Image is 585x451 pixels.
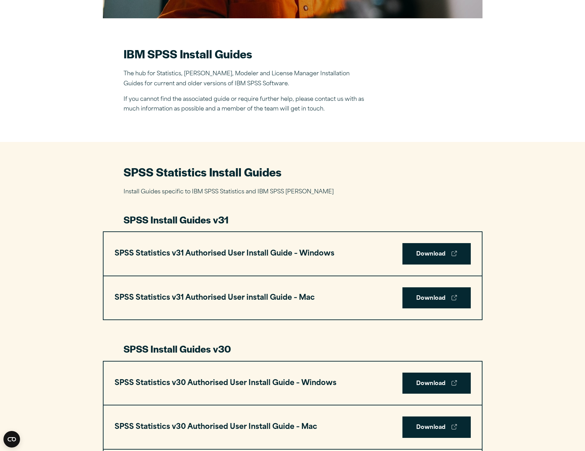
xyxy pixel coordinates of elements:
button: Open CMP widget [3,431,20,448]
a: Download [402,287,471,309]
a: Download [402,373,471,394]
h3: SPSS Install Guides v30 [124,342,462,355]
h3: SPSS Statistics v30 Authorised User Install Guide – Windows [115,377,337,390]
h2: IBM SPSS Install Guides [124,46,365,61]
h3: SPSS Statistics v31 Authorised User Install Guide – Windows [115,247,334,260]
h2: SPSS Statistics Install Guides [124,164,462,180]
a: Download [402,243,471,265]
p: The hub for Statistics, [PERSON_NAME], Modeler and License Manager Installation Guides for curren... [124,69,365,89]
h3: SPSS Install Guides v31 [124,213,462,226]
h3: SPSS Statistics v31 Authorised User install Guide – Mac [115,291,315,305]
p: If you cannot find the associated guide or require further help, please contact us with as much i... [124,95,365,115]
a: Download [402,416,471,438]
p: Install Guides specific to IBM SPSS Statistics and IBM SPSS [PERSON_NAME] [124,187,462,197]
h3: SPSS Statistics v30 Authorised User Install Guide – Mac [115,421,317,434]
